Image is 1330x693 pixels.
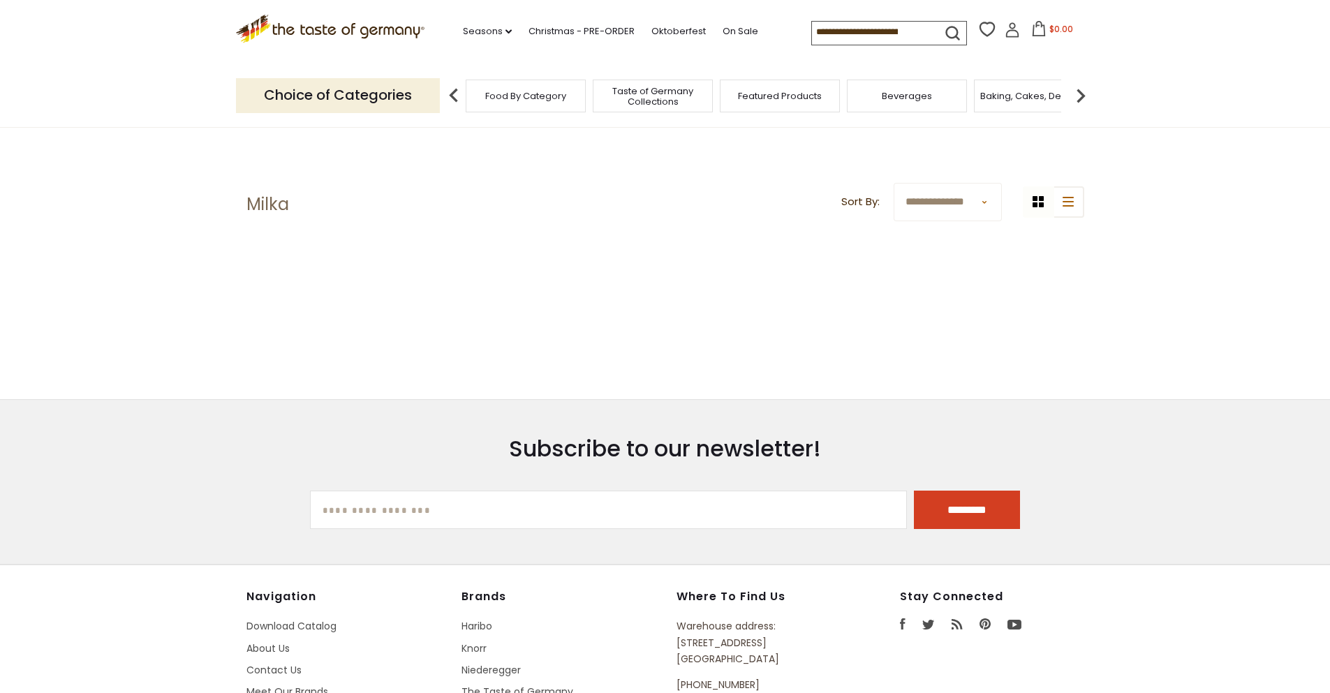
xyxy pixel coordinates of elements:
[440,82,468,110] img: previous arrow
[236,78,440,112] p: Choice of Categories
[677,677,836,693] p: [PHONE_NUMBER]
[677,590,836,604] h4: Where to find us
[677,618,836,667] p: Warehouse address: [STREET_ADDRESS] [GEOGRAPHIC_DATA]
[1067,82,1095,110] img: next arrow
[461,590,663,604] h4: Brands
[980,91,1088,101] a: Baking, Cakes, Desserts
[651,24,706,39] a: Oktoberfest
[597,86,709,107] a: Taste of Germany Collections
[882,91,932,101] a: Beverages
[246,194,289,215] h1: Milka
[246,590,448,604] h4: Navigation
[461,663,521,677] a: Niederegger
[461,641,487,655] a: Knorr
[310,435,1021,463] h3: Subscribe to our newsletter!
[1049,23,1073,35] span: $0.00
[529,24,635,39] a: Christmas - PRE-ORDER
[738,91,822,101] a: Featured Products
[485,91,566,101] a: Food By Category
[723,24,758,39] a: On Sale
[900,590,1084,604] h4: Stay Connected
[246,619,337,633] a: Download Catalog
[461,619,492,633] a: Haribo
[1023,21,1082,42] button: $0.00
[246,641,290,655] a: About Us
[841,193,880,211] label: Sort By:
[246,663,302,677] a: Contact Us
[463,24,512,39] a: Seasons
